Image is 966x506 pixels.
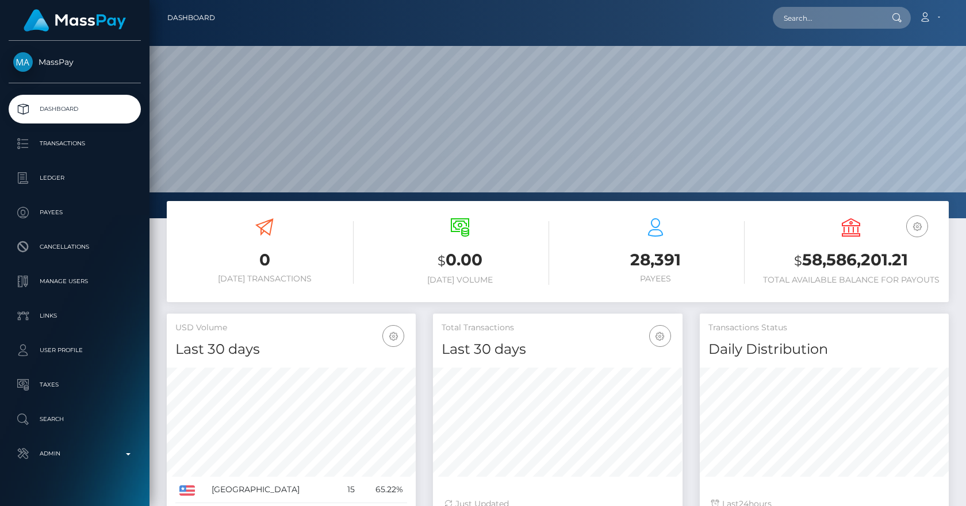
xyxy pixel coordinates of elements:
[338,477,359,503] td: 15
[13,238,136,256] p: Cancellations
[371,249,549,272] h3: 0.00
[175,249,354,271] h3: 0
[708,322,940,334] h5: Transactions Status
[175,274,354,284] h6: [DATE] Transactions
[208,477,338,503] td: [GEOGRAPHIC_DATA]
[773,7,881,29] input: Search...
[13,376,136,393] p: Taxes
[371,275,549,285] h6: [DATE] Volume
[13,307,136,325] p: Links
[762,249,940,272] h3: 58,586,201.21
[24,9,126,32] img: MassPay Logo
[438,253,446,269] small: $
[9,198,141,227] a: Payees
[566,249,745,271] h3: 28,391
[13,52,33,72] img: MassPay
[9,370,141,399] a: Taxes
[359,477,407,503] td: 65.22%
[13,342,136,359] p: User Profile
[9,57,141,67] span: MassPay
[762,275,940,285] h6: Total Available Balance for Payouts
[9,164,141,192] a: Ledger
[9,233,141,261] a: Cancellations
[167,6,215,30] a: Dashboard
[566,274,745,284] h6: Payees
[9,95,141,123] a: Dashboard
[442,322,673,334] h5: Total Transactions
[794,253,802,269] small: $
[13,273,136,290] p: Manage Users
[9,302,141,330] a: Links
[13,169,136,187] p: Ledger
[13,411,136,428] p: Search
[9,267,141,296] a: Manage Users
[13,101,136,118] p: Dashboard
[9,336,141,365] a: User Profile
[13,445,136,462] p: Admin
[175,322,407,334] h5: USD Volume
[179,485,195,496] img: US.png
[13,204,136,221] p: Payees
[175,339,407,360] h4: Last 30 days
[9,439,141,468] a: Admin
[13,135,136,152] p: Transactions
[708,339,940,360] h4: Daily Distribution
[9,405,141,434] a: Search
[9,129,141,158] a: Transactions
[442,339,673,360] h4: Last 30 days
